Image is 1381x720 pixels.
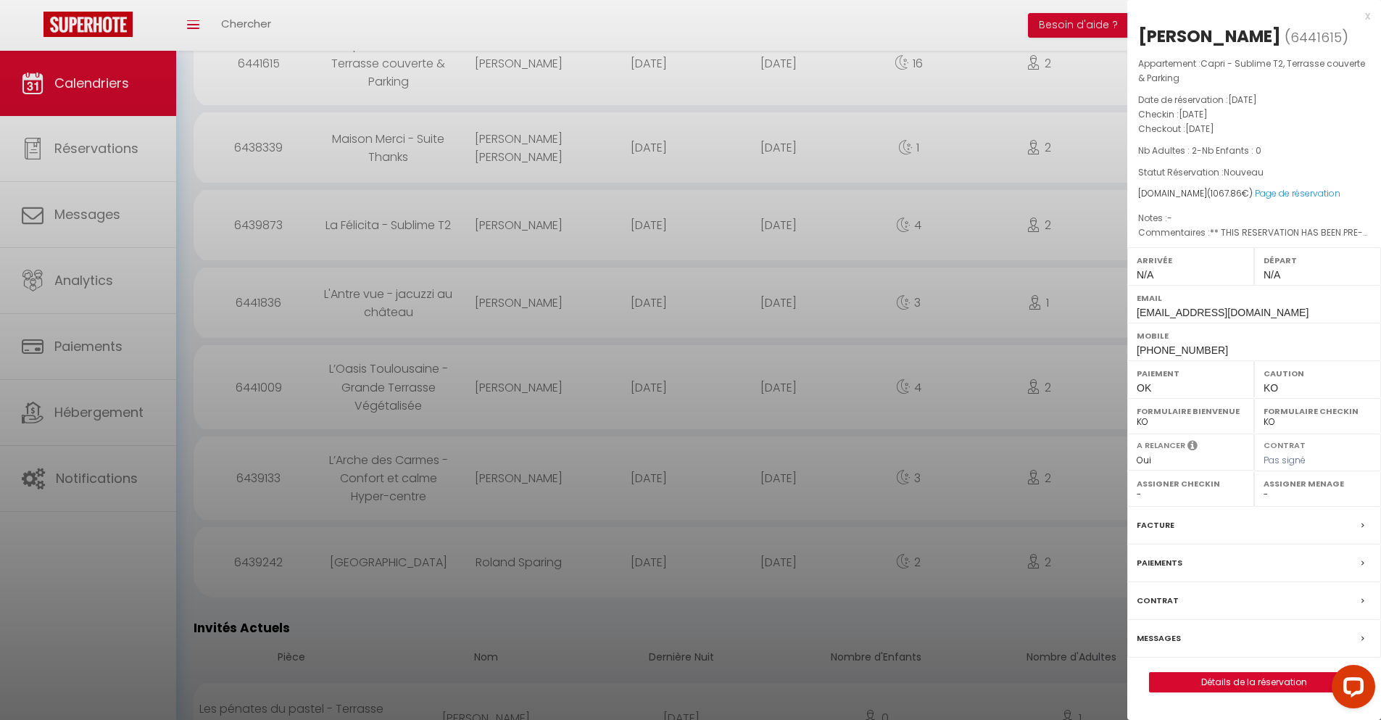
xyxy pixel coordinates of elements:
span: KO [1264,382,1278,394]
label: Email [1137,291,1372,305]
label: Paiements [1137,555,1182,571]
p: Checkin : [1138,107,1370,122]
span: Nb Adultes : 2 [1138,144,1197,157]
span: N/A [1264,269,1280,281]
label: Paiement [1137,366,1245,381]
p: Commentaires : [1138,225,1370,240]
span: ( ) [1285,27,1348,47]
span: Pas signé [1264,454,1306,466]
label: Formulaire Bienvenue [1137,404,1245,418]
p: Statut Réservation : [1138,165,1370,180]
p: - [1138,144,1370,158]
span: [DATE] [1179,108,1208,120]
label: A relancer [1137,439,1185,452]
span: N/A [1137,269,1153,281]
span: [DATE] [1185,123,1214,135]
div: [DOMAIN_NAME] [1138,187,1370,201]
label: Messages [1137,631,1181,646]
label: Mobile [1137,328,1372,343]
span: - [1167,212,1172,224]
iframe: LiveChat chat widget [1320,659,1381,720]
label: Formulaire Checkin [1264,404,1372,418]
p: Notes : [1138,211,1370,225]
div: x [1127,7,1370,25]
p: Date de réservation : [1138,93,1370,107]
label: Assigner Checkin [1137,476,1245,491]
label: Arrivée [1137,253,1245,268]
a: Page de réservation [1255,187,1340,199]
span: 6441615 [1290,28,1342,46]
a: Détails de la réservation [1150,673,1359,692]
span: [EMAIL_ADDRESS][DOMAIN_NAME] [1137,307,1309,318]
label: Assigner Menage [1264,476,1372,491]
label: Facture [1137,518,1174,533]
label: Contrat [1137,593,1179,608]
button: Détails de la réservation [1149,672,1359,692]
span: [PHONE_NUMBER] [1137,344,1228,356]
label: Départ [1264,253,1372,268]
i: Sélectionner OUI si vous souhaiter envoyer les séquences de messages post-checkout [1187,439,1198,455]
span: 1067.86 [1211,187,1242,199]
span: [DATE] [1228,94,1257,106]
span: Nb Enfants : 0 [1202,144,1261,157]
span: Nouveau [1224,166,1264,178]
label: Caution [1264,366,1372,381]
span: ( €) [1207,187,1253,199]
label: Contrat [1264,439,1306,449]
span: Capri - Sublime T2, Terrasse couverte & Parking [1138,57,1365,84]
p: Checkout : [1138,122,1370,136]
p: Appartement : [1138,57,1370,86]
span: OK [1137,382,1151,394]
div: [PERSON_NAME] [1138,25,1281,48]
